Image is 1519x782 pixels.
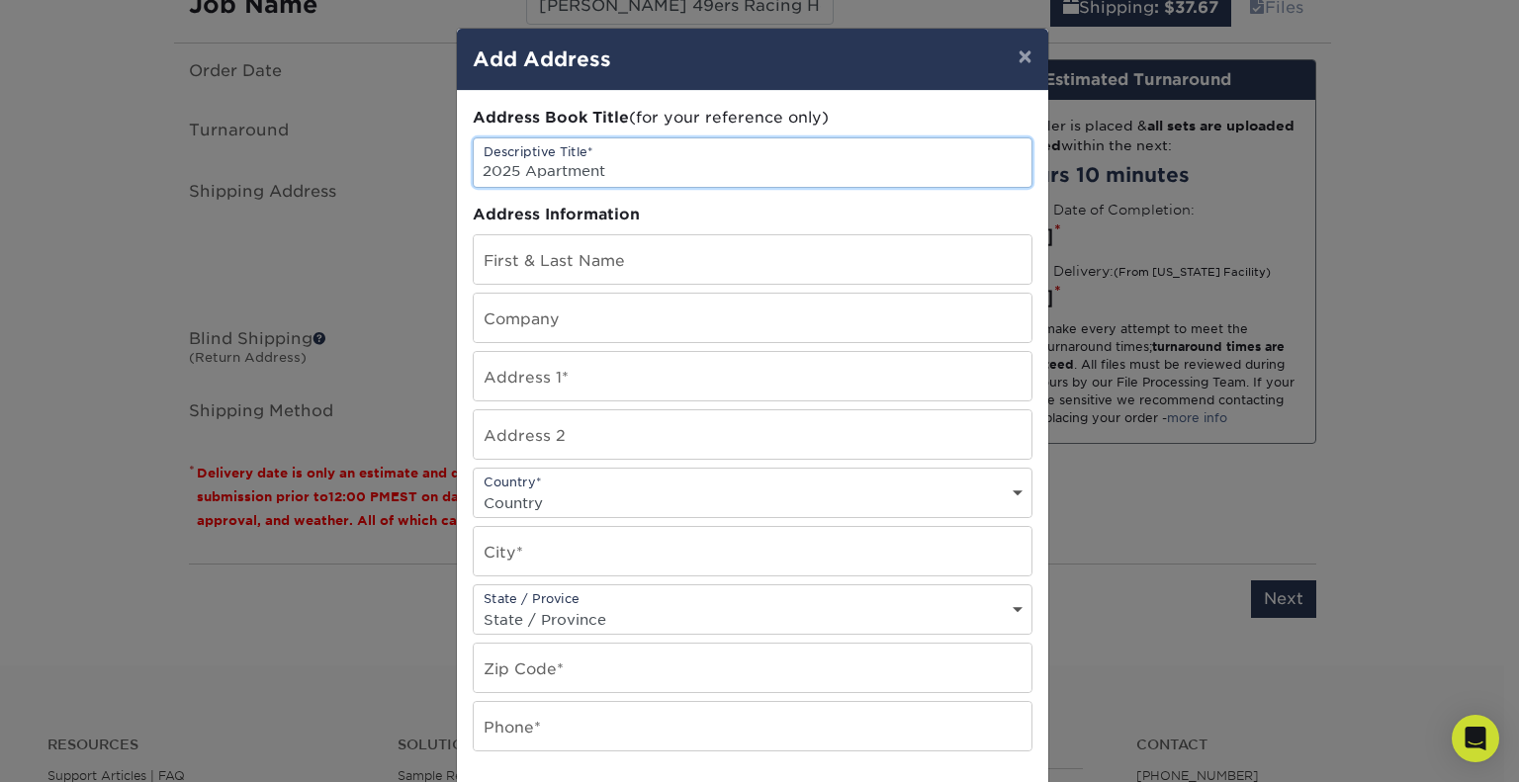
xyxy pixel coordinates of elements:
[1002,29,1047,84] button: ×
[473,44,1032,74] h4: Add Address
[473,108,629,127] span: Address Book Title
[1452,715,1499,762] div: Open Intercom Messenger
[473,107,1032,130] div: (for your reference only)
[473,204,1032,226] div: Address Information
